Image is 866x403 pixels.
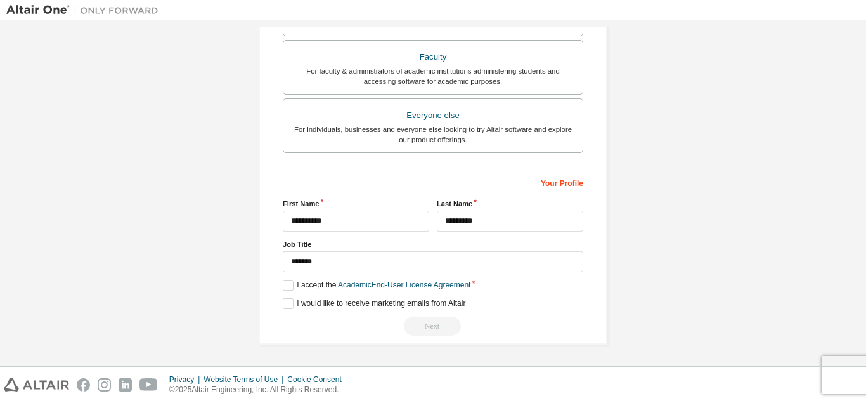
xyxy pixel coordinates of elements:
[283,199,429,209] label: First Name
[283,280,470,291] label: I accept the
[4,378,69,392] img: altair_logo.svg
[169,385,349,395] p: © 2025 Altair Engineering, Inc. All Rights Reserved.
[283,317,583,336] div: Provide a valid email to continue
[169,374,204,385] div: Privacy
[437,199,583,209] label: Last Name
[287,374,349,385] div: Cookie Consent
[98,378,111,392] img: instagram.svg
[77,378,90,392] img: facebook.svg
[6,4,165,17] img: Altair One
[291,48,575,66] div: Faculty
[283,298,465,309] label: I would like to receive marketing emails from Altair
[283,172,583,192] div: Your Profile
[139,378,158,392] img: youtube.svg
[291,66,575,86] div: For faculty & administrators of academic institutions administering students and accessing softwa...
[338,281,470,289] a: Academic End-User License Agreement
[283,239,583,249] label: Job Title
[291,107,575,124] div: Everyone else
[291,124,575,145] div: For individuals, businesses and everyone else looking to try Altair software and explore our prod...
[119,378,132,392] img: linkedin.svg
[204,374,287,385] div: Website Terms of Use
